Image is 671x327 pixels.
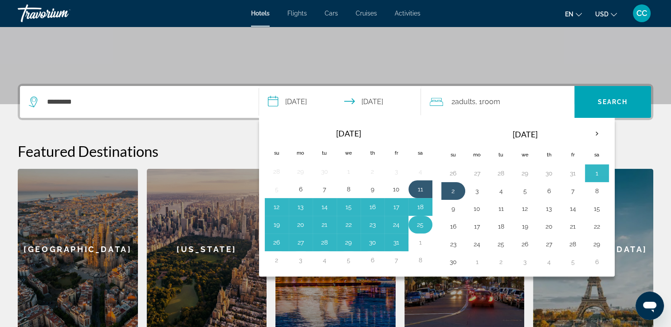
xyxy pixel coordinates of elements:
[590,202,604,215] button: Day 15
[365,201,380,213] button: Day 16
[294,201,308,213] button: Day 13
[294,183,308,195] button: Day 6
[494,202,508,215] button: Day 11
[287,10,307,17] a: Flights
[270,254,284,266] button: Day 2
[470,185,484,197] button: Day 3
[494,220,508,233] button: Day 18
[636,9,647,18] span: CC
[518,220,532,233] button: Day 19
[294,254,308,266] button: Day 3
[294,218,308,231] button: Day 20
[518,202,532,215] button: Day 12
[566,220,580,233] button: Day 21
[341,165,356,178] button: Day 1
[365,254,380,266] button: Day 6
[542,220,556,233] button: Day 20
[566,202,580,215] button: Day 14
[270,201,284,213] button: Day 12
[590,238,604,250] button: Day 29
[470,220,484,233] button: Day 17
[470,256,484,268] button: Day 1
[446,256,460,268] button: Day 30
[590,220,604,233] button: Day 22
[46,95,245,109] input: Search hotel destination
[318,183,332,195] button: Day 7
[590,185,604,197] button: Day 8
[566,256,580,268] button: Day 5
[265,124,432,269] table: Left calendar grid
[389,201,404,213] button: Day 17
[441,124,609,271] table: Right calendar grid
[518,167,532,179] button: Day 29
[389,236,404,249] button: Day 31
[446,220,460,233] button: Day 16
[494,256,508,268] button: Day 2
[389,165,404,178] button: Day 3
[482,97,500,106] span: Room
[318,254,332,266] button: Day 4
[565,8,582,20] button: Change language
[590,256,604,268] button: Day 6
[595,11,608,18] span: USD
[566,238,580,250] button: Day 28
[446,167,460,179] button: Day 26
[18,2,106,25] a: Travorium
[413,201,428,213] button: Day 18
[251,10,270,17] a: Hotels
[318,236,332,249] button: Day 28
[542,238,556,250] button: Day 27
[413,165,428,178] button: Day 4
[389,183,404,195] button: Day 10
[356,10,377,17] a: Cruises
[341,254,356,266] button: Day 5
[566,167,580,179] button: Day 31
[470,202,484,215] button: Day 10
[365,183,380,195] button: Day 9
[518,238,532,250] button: Day 26
[518,185,532,197] button: Day 5
[365,236,380,249] button: Day 30
[259,86,421,118] button: Select check in and out date
[270,236,284,249] button: Day 26
[270,165,284,178] button: Day 28
[365,165,380,178] button: Day 2
[636,292,664,320] iframe: Botão para abrir a janela de mensagens
[542,167,556,179] button: Day 30
[318,201,332,213] button: Day 14
[470,167,484,179] button: Day 27
[325,10,338,17] a: Cars
[470,238,484,250] button: Day 24
[595,8,617,20] button: Change currency
[365,218,380,231] button: Day 23
[494,167,508,179] button: Day 28
[318,165,332,178] button: Day 30
[413,183,428,195] button: Day 11
[389,218,404,231] button: Day 24
[20,86,651,118] div: Search widget
[446,185,460,197] button: Day 2
[413,218,428,231] button: Day 25
[294,165,308,178] button: Day 29
[475,96,500,108] span: , 1
[542,202,556,215] button: Day 13
[341,183,356,195] button: Day 8
[590,167,604,179] button: Day 1
[294,236,308,249] button: Day 27
[630,4,653,23] button: User Menu
[565,11,573,18] span: en
[289,124,408,143] th: [DATE]
[270,218,284,231] button: Day 19
[341,236,356,249] button: Day 29
[494,238,508,250] button: Day 25
[455,97,475,106] span: Adults
[395,10,420,17] a: Activities
[494,185,508,197] button: Day 4
[18,142,653,160] h2: Featured Destinations
[598,98,628,105] span: Search
[446,202,460,215] button: Day 9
